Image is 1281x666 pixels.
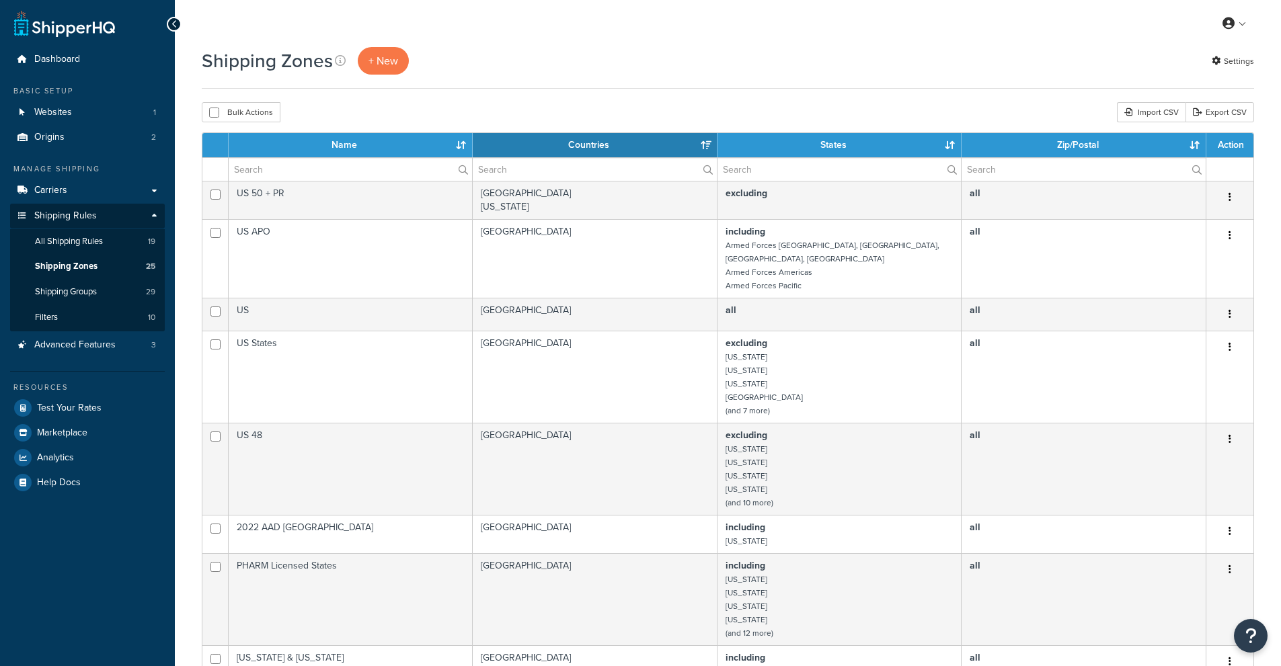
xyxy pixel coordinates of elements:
[10,47,165,72] a: Dashboard
[717,133,962,157] th: States: activate to sort column ascending
[10,204,165,228] a: Shipping Rules
[10,305,165,330] li: Filters
[10,254,165,279] li: Shipping Zones
[34,339,116,351] span: Advanced Features
[229,515,473,553] td: 2022 AAD [GEOGRAPHIC_DATA]
[151,339,156,351] span: 3
[14,10,115,37] a: ShipperHQ Home
[726,351,767,363] small: [US_STATE]
[726,428,767,442] b: excluding
[726,303,736,317] b: all
[229,133,473,157] th: Name: activate to sort column ascending
[151,132,156,143] span: 2
[10,470,165,495] a: Help Docs
[229,158,472,181] input: Search
[10,85,165,97] div: Basic Setup
[726,558,765,573] b: including
[37,427,87,439] span: Marketplace
[229,219,473,298] td: US APO
[726,405,770,417] small: (and 7 more)
[726,336,767,350] b: excluding
[1234,619,1268,653] button: Open Resource Center
[970,303,980,317] b: all
[726,600,767,612] small: [US_STATE]
[35,312,58,323] span: Filters
[37,477,81,489] span: Help Docs
[1117,102,1186,122] div: Import CSV
[726,266,812,278] small: Armed Forces Americas
[970,224,980,239] b: all
[1206,133,1253,157] th: Action
[10,178,165,203] a: Carriers
[10,382,165,393] div: Resources
[229,298,473,331] td: US
[153,107,156,118] span: 1
[726,520,765,534] b: including
[10,280,165,304] li: Shipping Groups
[368,53,398,69] span: + New
[10,125,165,150] li: Origins
[10,421,165,445] a: Marketplace
[10,100,165,125] li: Websites
[970,651,980,665] b: all
[726,364,767,376] small: [US_STATE]
[358,47,409,75] a: + New
[10,396,165,420] a: Test Your Rates
[726,627,773,639] small: (and 12 more)
[473,331,717,423] td: [GEOGRAPHIC_DATA]
[34,185,67,196] span: Carriers
[202,48,333,74] h1: Shipping Zones
[10,163,165,175] div: Manage Shipping
[726,280,802,292] small: Armed Forces Pacific
[10,305,165,330] a: Filters 10
[10,254,165,279] a: Shipping Zones 25
[473,298,717,331] td: [GEOGRAPHIC_DATA]
[1212,52,1254,71] a: Settings
[10,333,165,358] a: Advanced Features 3
[726,224,765,239] b: including
[473,181,717,219] td: [GEOGRAPHIC_DATA] [US_STATE]
[229,181,473,219] td: US 50 + PR
[726,535,767,547] small: [US_STATE]
[146,286,155,298] span: 29
[970,336,980,350] b: all
[229,331,473,423] td: US States
[37,452,74,464] span: Analytics
[726,378,767,390] small: [US_STATE]
[37,403,102,414] span: Test Your Rates
[34,132,65,143] span: Origins
[473,553,717,645] td: [GEOGRAPHIC_DATA]
[962,133,1206,157] th: Zip/Postal: activate to sort column ascending
[473,133,717,157] th: Countries: activate to sort column ascending
[148,236,155,247] span: 19
[10,229,165,254] li: All Shipping Rules
[34,107,72,118] span: Websites
[10,446,165,470] a: Analytics
[726,483,767,495] small: [US_STATE]
[970,520,980,534] b: all
[970,558,980,573] b: all
[148,312,155,323] span: 10
[726,443,767,455] small: [US_STATE]
[10,280,165,304] a: Shipping Groups 29
[726,651,765,665] b: including
[35,236,103,247] span: All Shipping Rules
[202,102,280,122] button: Bulk Actions
[717,158,961,181] input: Search
[726,456,767,468] small: [US_STATE]
[10,204,165,331] li: Shipping Rules
[473,423,717,515] td: [GEOGRAPHIC_DATA]
[10,333,165,358] li: Advanced Features
[473,158,717,181] input: Search
[10,125,165,150] a: Origins 2
[229,423,473,515] td: US 48
[1186,102,1254,122] a: Export CSV
[726,391,803,403] small: [GEOGRAPHIC_DATA]
[34,54,80,65] span: Dashboard
[473,515,717,553] td: [GEOGRAPHIC_DATA]
[726,497,773,509] small: (and 10 more)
